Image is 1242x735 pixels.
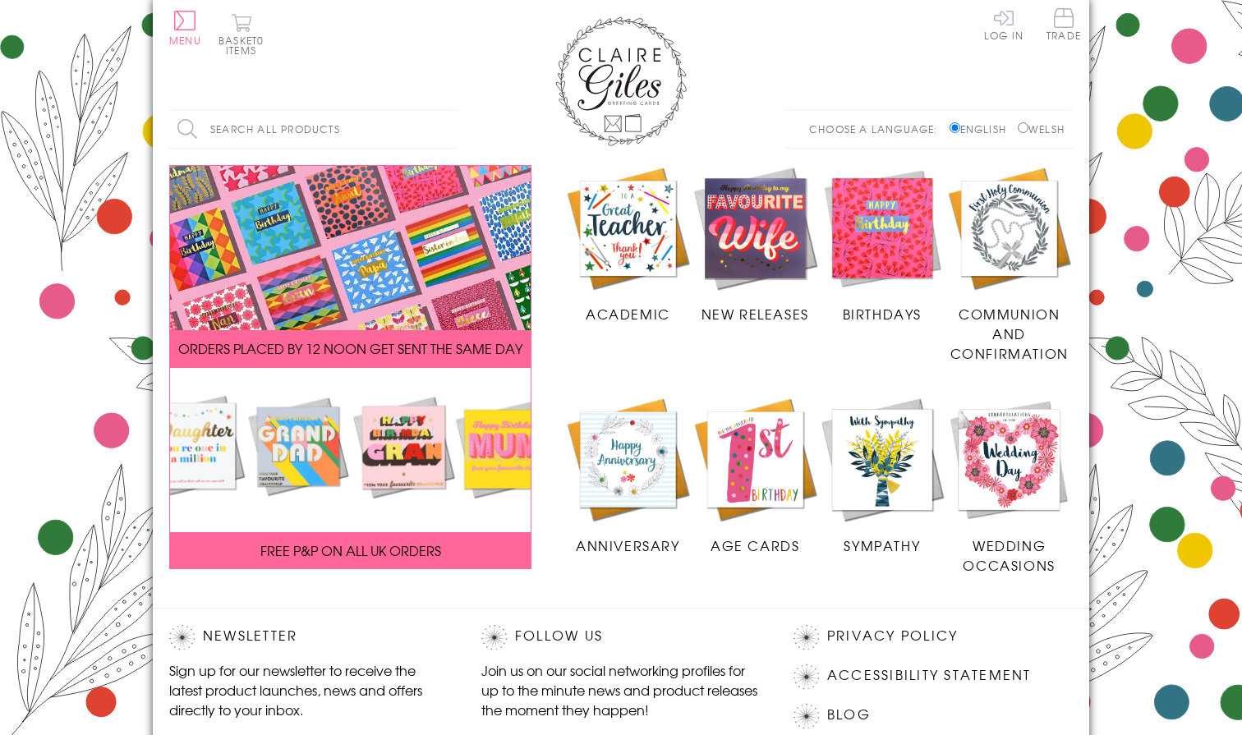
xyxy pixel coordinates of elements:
input: Search [440,111,457,148]
img: Claire Giles Greetings Cards [555,16,687,146]
input: English [950,122,960,133]
p: Choose a language: [809,122,946,136]
span: Sympathy [844,535,920,555]
a: Birthdays [819,165,946,324]
a: Age Cards [692,396,819,555]
span: Wedding Occasions [963,535,1055,575]
span: Communion and Confirmation [950,304,1069,363]
span: Anniversary [576,535,680,555]
a: Privacy Policy [827,625,958,647]
label: Welsh [1018,122,1065,136]
span: Age Cards [711,535,799,555]
h2: Follow Us [481,625,761,650]
a: Log In [984,8,1023,40]
span: 0 items [226,33,264,57]
a: Trade [1046,8,1081,44]
input: Search all products [169,111,457,148]
a: Academic [564,165,692,324]
span: FREE P&P ON ALL UK ORDERS [260,540,441,560]
p: Sign up for our newsletter to receive the latest product launches, news and offers directly to yo... [169,660,448,719]
a: Accessibility Statement [827,664,1032,687]
a: Blog [827,704,871,726]
h2: Newsletter [169,625,448,650]
span: Trade [1046,8,1081,40]
label: English [950,122,1014,136]
span: ORDERS PLACED BY 12 NOON GET SENT THE SAME DAY [178,338,522,358]
a: Communion and Confirmation [945,165,1073,364]
input: Welsh [1018,122,1028,133]
a: Anniversary [564,396,692,555]
button: Menu [169,11,201,45]
span: Birthdays [843,304,922,324]
span: New Releases [701,304,809,324]
a: Sympathy [819,396,946,555]
p: Join us on our social networking profiles for up to the minute news and product releases the mome... [481,660,761,719]
button: Basket0 items [218,13,264,55]
a: Wedding Occasions [945,396,1073,575]
a: New Releases [692,165,819,324]
span: Menu [169,33,201,48]
span: Academic [586,304,670,324]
